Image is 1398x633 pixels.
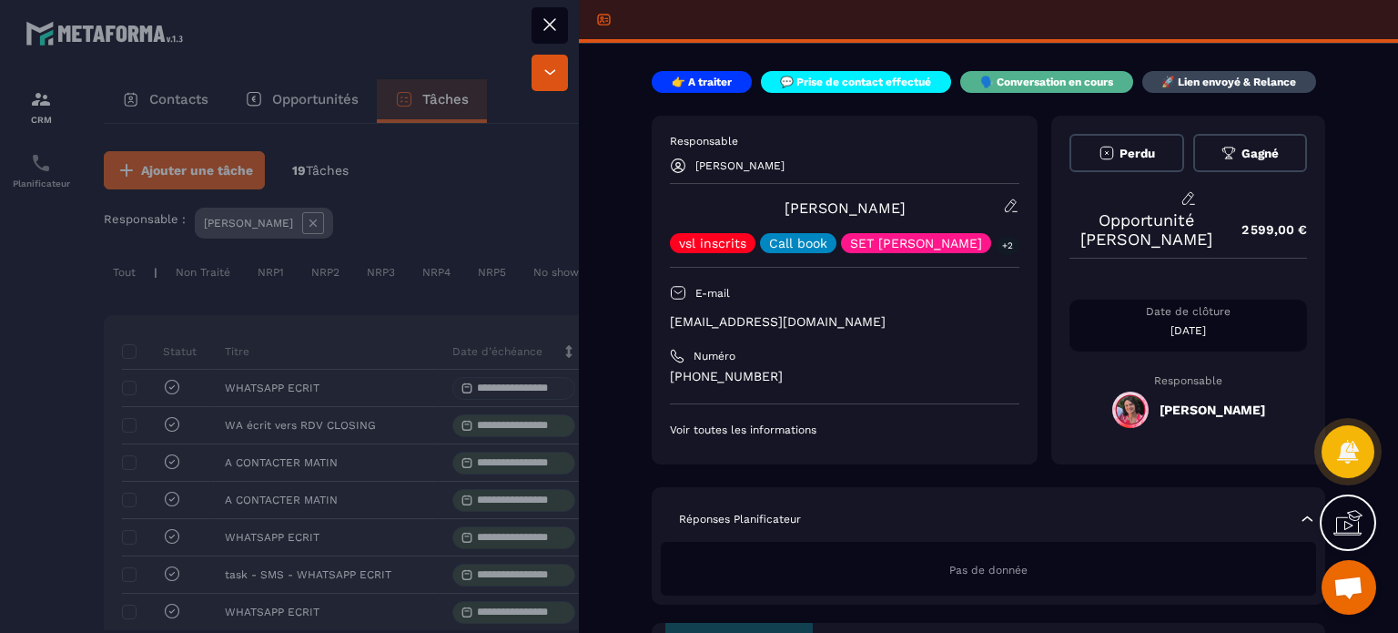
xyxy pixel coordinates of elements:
p: Opportunité [PERSON_NAME] [1069,210,1223,249]
span: Gagné [1241,147,1279,160]
p: [EMAIL_ADDRESS][DOMAIN_NAME] [670,313,1019,331]
h5: [PERSON_NAME] [1160,403,1265,417]
span: Pas de donnée [949,564,1028,577]
p: Call book [769,237,827,250]
p: [DATE] [1069,323,1307,338]
button: Gagné [1193,134,1308,172]
p: [PHONE_NUMBER] [670,368,1019,385]
p: +2 [996,236,1019,255]
p: vsl inscrits [679,237,746,250]
p: Numéro [694,349,735,363]
a: [PERSON_NAME] [785,199,906,217]
button: Perdu [1069,134,1184,172]
p: Voir toutes les informations [670,423,1019,437]
p: Responsable [1069,374,1307,387]
p: Réponses Planificateur [679,512,801,526]
p: 💬 Prise de contact effectué [780,75,931,89]
span: Perdu [1119,147,1155,160]
p: Date de clôture [1069,304,1307,319]
p: 👉 A traiter [672,75,732,89]
div: Ouvrir le chat [1322,560,1376,615]
p: 🗣️ Conversation en cours [980,75,1113,89]
p: 🚀 Lien envoyé & Relance [1161,75,1296,89]
p: 2 599,00 € [1223,212,1307,248]
p: SET [PERSON_NAME] [850,237,982,250]
p: Responsable [670,134,1019,148]
p: E-mail [695,286,730,301]
p: [PERSON_NAME] [695,159,785,172]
